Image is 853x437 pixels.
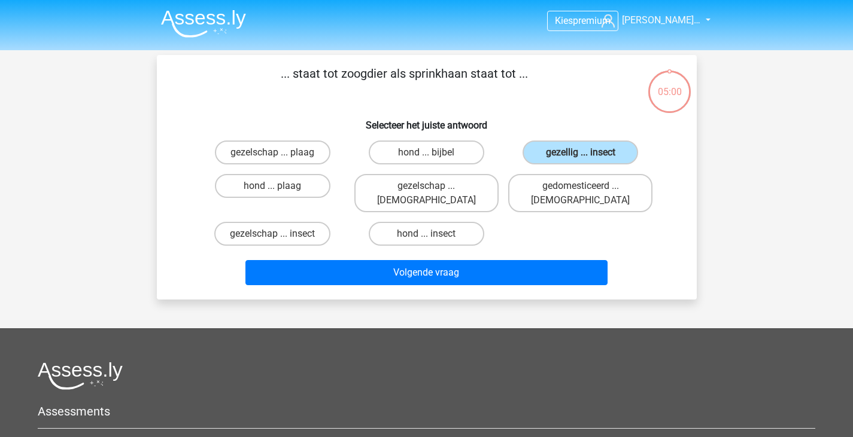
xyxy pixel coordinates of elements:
a: Kiespremium [548,13,618,29]
span: Kies [555,15,573,26]
h5: Assessments [38,404,815,418]
label: hond ... insect [369,222,484,246]
img: Assessly [161,10,246,38]
label: hond ... bijbel [369,140,484,164]
img: Assessly logo [38,362,123,390]
label: gezellig ... insect [523,140,638,164]
label: hond ... plaag [215,174,330,198]
a: [PERSON_NAME]… [597,13,702,27]
h6: Selecteer het juiste antwoord [176,110,678,131]
span: premium [573,15,611,26]
p: ... staat tot zoogdier als sprinkhaan staat tot ... [176,65,633,100]
span: [PERSON_NAME]… [622,14,700,26]
button: Volgende vraag [245,260,608,285]
label: gezelschap ... insect [214,222,330,246]
div: 05:00 [647,69,692,99]
label: gezelschap ... [DEMOGRAPHIC_DATA] [354,174,499,212]
label: gezelschap ... plaag [215,140,330,164]
label: gedomesticeerd ... [DEMOGRAPHIC_DATA] [508,174,652,212]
